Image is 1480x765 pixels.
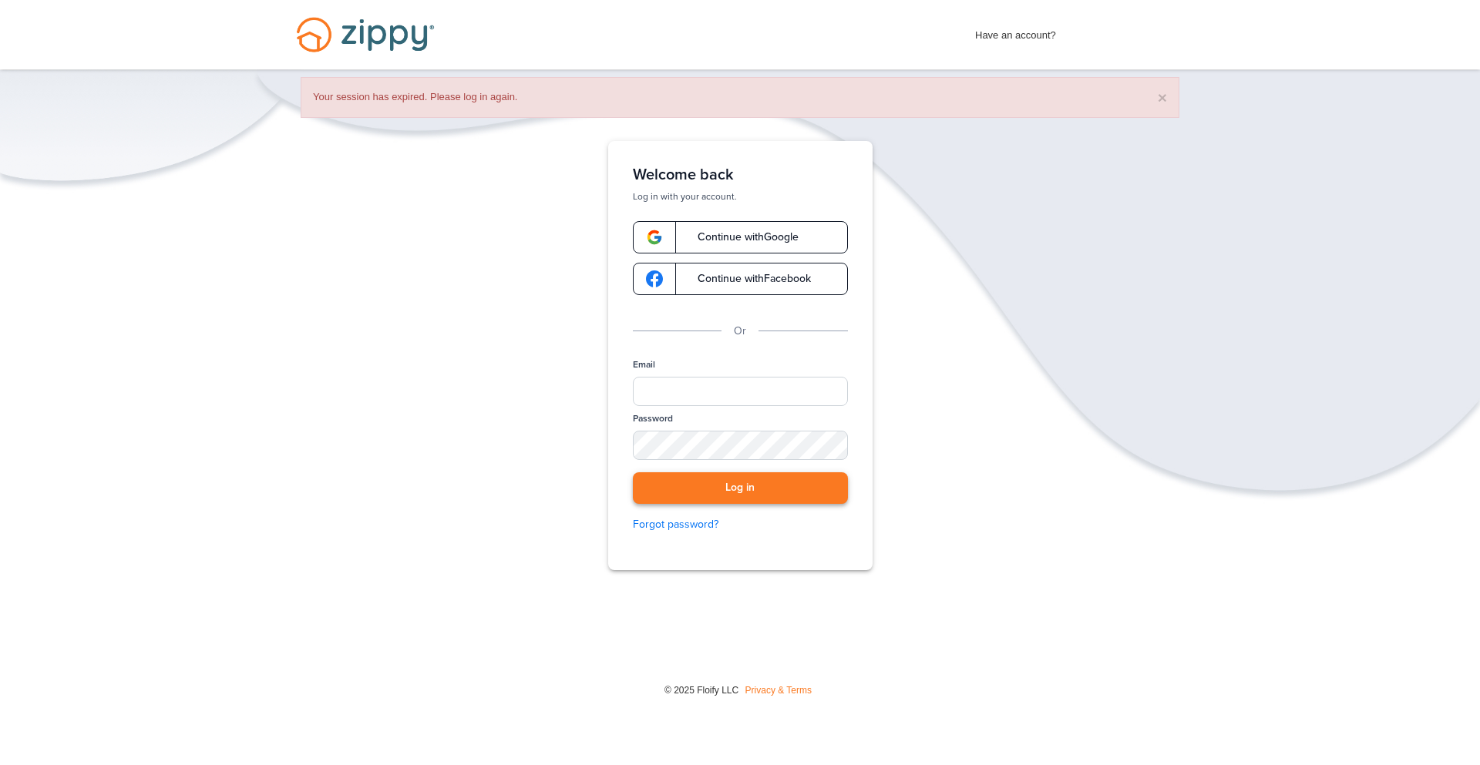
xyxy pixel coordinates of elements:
[633,412,673,425] label: Password
[633,221,848,253] a: google-logoContinue withGoogle
[646,270,663,287] img: google-logo
[633,263,848,295] a: google-logoContinue withFacebook
[646,229,663,246] img: google-logo
[633,431,848,460] input: Password
[301,77,1179,118] div: Your session has expired. Please log in again.
[1158,89,1167,106] button: ×
[682,232,799,243] span: Continue with Google
[633,472,848,504] button: Log in
[664,685,738,696] span: © 2025 Floify LLC
[745,685,812,696] a: Privacy & Terms
[975,19,1056,44] span: Have an account?
[633,516,848,533] a: Forgot password?
[633,190,848,203] p: Log in with your account.
[682,273,811,284] span: Continue with Facebook
[633,166,848,184] h1: Welcome back
[633,358,655,371] label: Email
[633,377,848,406] input: Email
[734,323,746,340] p: Or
